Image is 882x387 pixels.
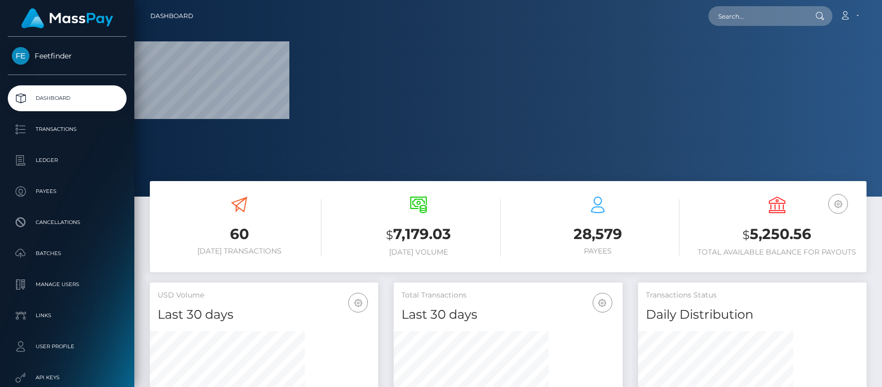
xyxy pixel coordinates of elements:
p: Ledger [12,153,122,168]
p: Cancellations [12,215,122,230]
h6: [DATE] Volume [337,248,501,257]
h5: Total Transactions [401,290,614,301]
p: Batches [12,246,122,261]
a: Payees [8,178,127,204]
h4: Last 30 days [158,306,370,324]
h4: Last 30 days [401,306,614,324]
a: Batches [8,241,127,266]
h4: Daily Distribution [646,306,859,324]
a: Dashboard [8,85,127,111]
span: Feetfinder [8,51,127,61]
a: Cancellations [8,210,127,235]
h3: 5,250.56 [695,224,859,245]
p: Payees [12,184,122,199]
p: Links [12,308,122,323]
h5: Transactions Status [646,290,859,301]
a: User Profile [8,334,127,360]
small: $ [386,228,393,242]
h3: 28,579 [516,224,680,244]
h3: 7,179.03 [337,224,501,245]
p: User Profile [12,339,122,354]
a: Manage Users [8,272,127,297]
h6: [DATE] Transactions [158,247,321,256]
a: Ledger [8,147,127,173]
a: Transactions [8,116,127,142]
img: MassPay Logo [21,8,113,28]
small: $ [742,228,750,242]
p: Dashboard [12,91,122,106]
p: Manage Users [12,277,122,292]
p: API Keys [12,370,122,385]
h6: Total Available Balance for Payouts [695,248,859,257]
h6: Payees [516,247,680,256]
h3: 60 [158,224,321,244]
a: Dashboard [150,5,193,27]
h5: USD Volume [158,290,370,301]
a: Links [8,303,127,329]
p: Transactions [12,122,122,137]
input: Search... [708,6,806,26]
img: Feetfinder [12,47,29,65]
